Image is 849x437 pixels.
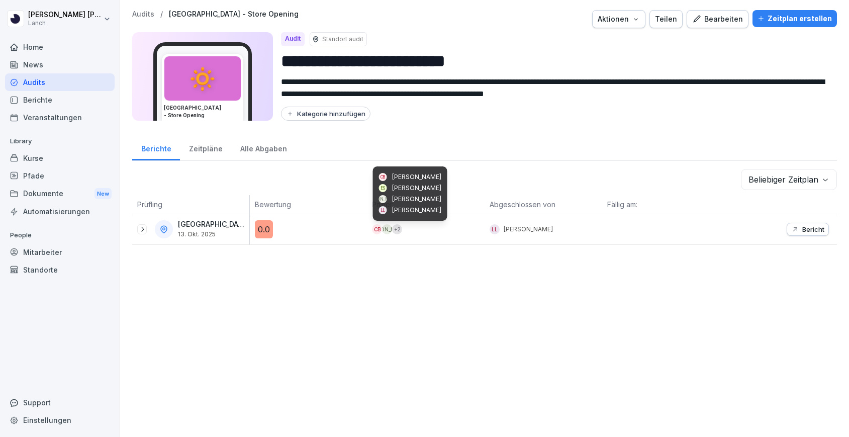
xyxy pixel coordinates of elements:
[5,56,115,73] a: News
[231,135,296,160] a: Alle Abgaben
[5,227,115,243] p: People
[5,185,115,203] div: Dokumente
[372,224,382,234] div: CB
[598,14,640,25] div: Aktionen
[379,195,387,203] div: [PERSON_NAME]
[758,13,832,24] div: Zeitplan erstellen
[5,38,115,56] a: Home
[281,107,370,121] button: Kategorie hinzufügen
[379,206,387,214] div: LL
[132,10,154,19] a: Audits
[5,133,115,149] p: Library
[180,135,231,160] a: Zeitpläne
[5,203,115,220] a: Automatisierungen
[592,10,645,28] button: Aktionen
[5,185,115,203] a: DokumenteNew
[164,104,241,119] h3: [GEOGRAPHIC_DATA] - Store Opening
[281,32,305,46] div: Audit
[322,35,363,44] p: Standort audit
[687,10,748,28] button: Bearbeiten
[28,11,102,19] p: [PERSON_NAME] [PERSON_NAME]
[5,73,115,91] a: Audits
[379,184,387,192] div: ES
[392,184,441,193] p: [PERSON_NAME]
[5,394,115,411] div: Support
[392,224,402,234] div: + 2
[787,223,829,236] button: Bericht
[655,14,677,25] div: Teilen
[392,172,441,182] p: [PERSON_NAME]
[752,10,837,27] button: Zeitplan erstellen
[95,188,112,200] div: New
[28,20,102,27] p: Lanch
[5,109,115,126] a: Veranstaltungen
[802,225,824,233] p: Bericht
[379,173,387,181] div: CB
[392,195,441,204] p: [PERSON_NAME]
[5,411,115,429] a: Einstellungen
[5,149,115,167] a: Kurse
[5,167,115,185] a: Pfade
[490,224,500,234] div: LL
[160,10,163,19] p: /
[255,199,362,210] p: Bewertung
[382,224,392,234] div: [PERSON_NAME]
[137,199,244,210] p: Prüfling
[504,225,553,234] p: [PERSON_NAME]
[178,231,247,238] p: 13. Okt. 2025
[169,10,299,19] a: [GEOGRAPHIC_DATA] - Store Opening
[649,10,683,28] button: Teilen
[132,135,180,160] a: Berichte
[5,91,115,109] a: Berichte
[602,195,720,214] th: Fällig am:
[286,110,365,118] div: Kategorie hinzufügen
[164,56,241,101] div: 🔅
[367,195,485,214] th: Prüfer
[5,243,115,261] a: Mitarbeiter
[178,220,247,229] p: [GEOGRAPHIC_DATA]
[692,14,743,25] div: Bearbeiten
[255,220,273,238] div: 0.0
[5,261,115,279] a: Standorte
[392,206,441,215] p: [PERSON_NAME]
[490,199,597,210] p: Abgeschlossen von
